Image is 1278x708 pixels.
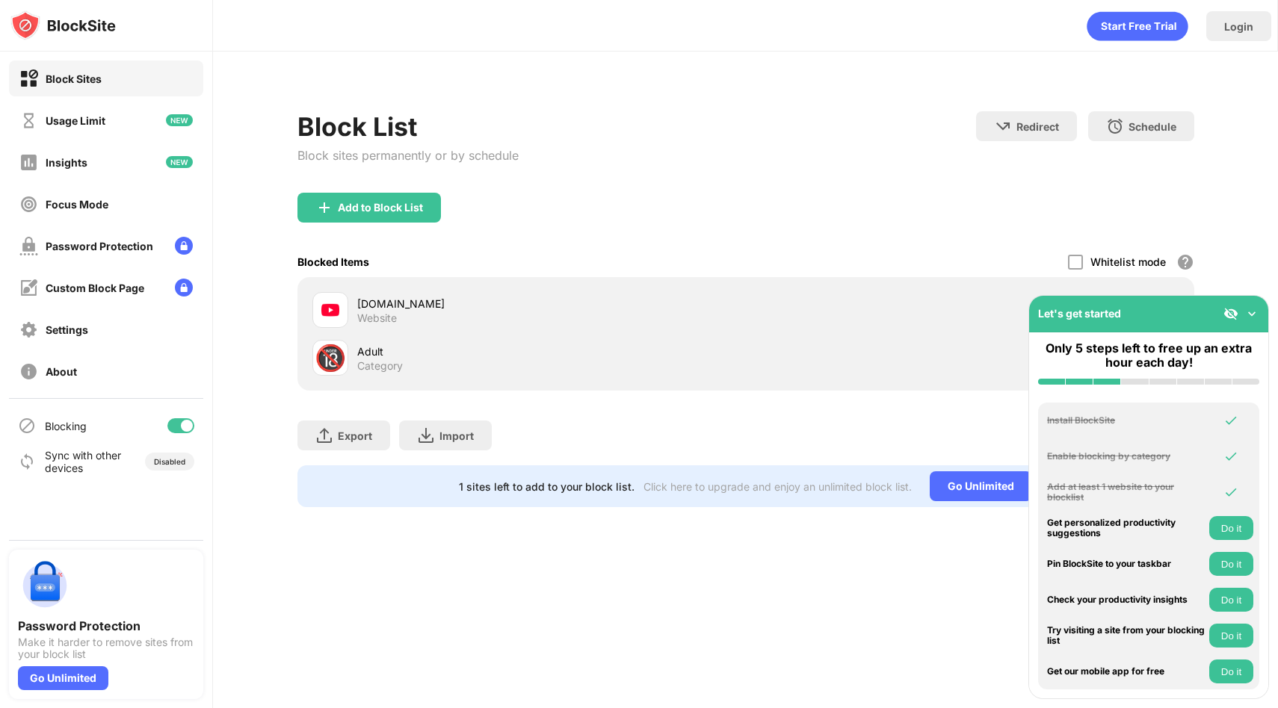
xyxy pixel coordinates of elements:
button: Do it [1209,552,1253,576]
img: omni-check.svg [1223,449,1238,464]
div: Password Protection [18,618,194,633]
div: Install BlockSite [1047,415,1206,426]
div: Blocked Items [297,255,369,268]
div: Block sites permanently or by schedule [297,148,519,163]
img: favicons [321,301,339,319]
div: Insights [46,156,87,169]
img: block-on.svg [19,69,38,88]
div: Click here to upgrade and enjoy an unlimited block list. [643,480,912,493]
button: Do it [1209,516,1253,540]
img: about-off.svg [19,362,38,381]
div: Import [439,429,474,442]
img: eye-not-visible.svg [1223,306,1238,321]
div: Let's get started [1038,307,1121,320]
div: Only 5 steps left to free up an extra hour each day! [1038,341,1259,370]
img: sync-icon.svg [18,453,36,471]
div: Schedule [1129,120,1176,133]
div: Go Unlimited [930,471,1032,501]
div: Get our mobile app for free [1047,666,1206,677]
div: Get personalized productivity suggestions [1047,518,1206,539]
button: Do it [1209,624,1253,648]
div: Pin BlockSite to your taskbar [1047,559,1206,569]
img: omni-setup-toggle.svg [1244,306,1259,321]
div: Focus Mode [46,198,108,211]
div: Blocking [45,420,87,432]
div: Usage Limit [46,114,105,127]
img: new-icon.svg [166,114,193,126]
div: 🔞 [315,343,346,373]
div: Try visiting a site from your blocking list [1047,625,1206,647]
div: animation [1087,11,1188,41]
img: lock-menu.svg [175,237,193,255]
div: Category [357,359,403,373]
div: Disabled [154,457,185,466]
div: Sync with other devices [45,449,122,474]
div: Add to Block List [338,202,423,214]
div: Settings [46,323,88,336]
div: Export [338,429,372,442]
img: time-usage-off.svg [19,111,38,130]
div: About [46,365,77,378]
img: omni-check.svg [1223,413,1238,428]
div: Login [1224,20,1253,33]
img: customize-block-page-off.svg [19,279,38,297]
img: settings-off.svg [19,320,38,339]
div: Block Sites [46,72,102,85]
div: Password Protection [46,240,153,252]
img: logo-blocksite.svg [10,10,116,40]
div: Add at least 1 website to your blocklist [1047,482,1206,503]
img: blocking-icon.svg [18,417,36,435]
button: Do it [1209,659,1253,683]
div: Redirect [1016,120,1059,133]
button: Do it [1209,588,1253,612]
div: Whitelist mode [1090,255,1166,268]
img: focus-off.svg [19,195,38,214]
div: [DOMAIN_NAME] [357,296,746,311]
div: Check your productivity insights [1047,594,1206,605]
div: Adult [357,344,746,359]
img: push-password-protection.svg [18,559,72,612]
div: Block List [297,111,519,142]
div: Go Unlimited [18,666,108,690]
img: insights-off.svg [19,153,38,172]
div: Custom Block Page [46,282,144,294]
div: Enable blocking by category [1047,451,1206,462]
div: Make it harder to remove sites from your block list [18,636,194,660]
div: 1 sites left to add to your block list. [459,480,635,493]
img: new-icon.svg [166,156,193,168]
div: Website [357,311,397,325]
img: omni-check.svg [1223,485,1238,500]
img: lock-menu.svg [175,279,193,296]
img: password-protection-off.svg [19,237,38,255]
